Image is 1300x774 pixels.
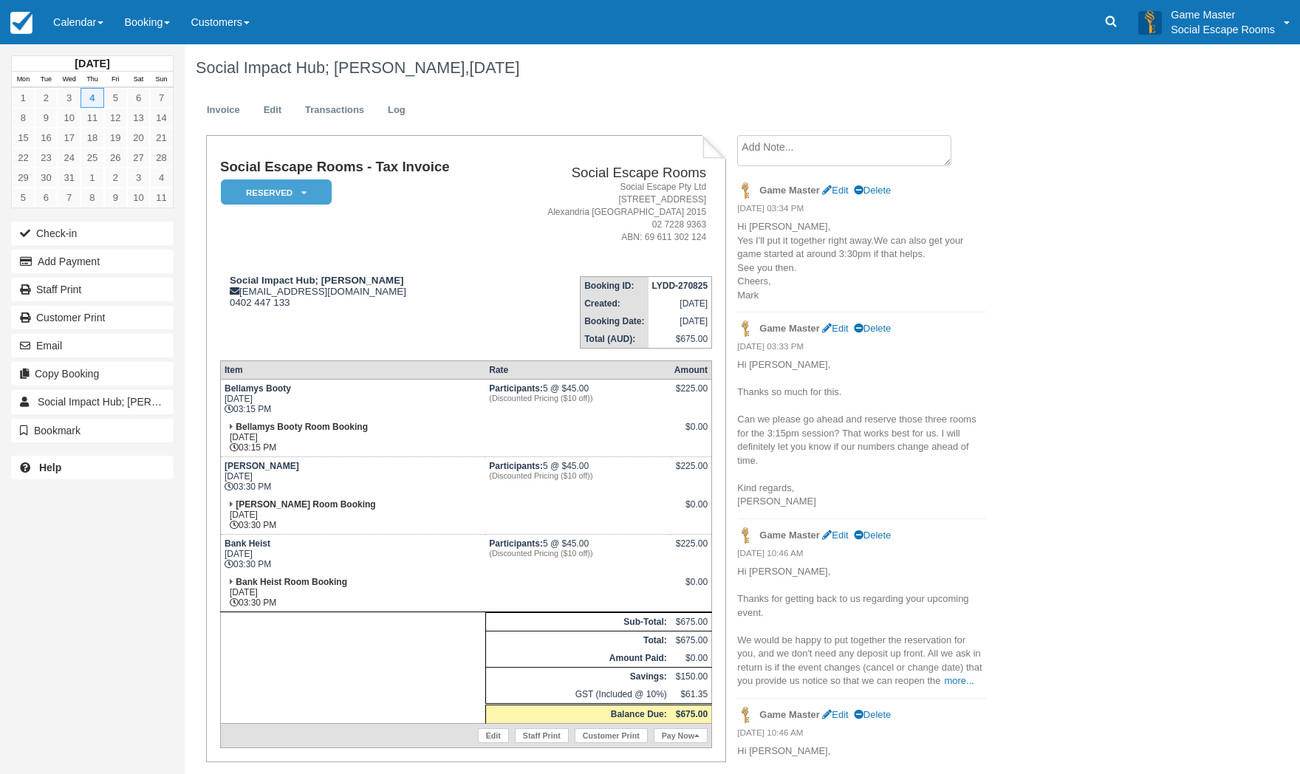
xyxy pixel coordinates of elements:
[127,72,150,88] th: Sat
[485,631,671,650] th: Total:
[676,709,708,719] strong: $675.00
[196,96,251,125] a: Invoice
[671,685,712,705] td: $61.35
[485,361,671,380] th: Rate
[150,128,173,148] a: 21
[81,128,103,148] a: 18
[654,728,708,743] a: Pay Now
[478,728,509,743] a: Edit
[81,168,103,188] a: 1
[220,179,326,206] a: Reserved
[12,72,35,88] th: Mon
[737,565,986,688] p: Hi [PERSON_NAME], Thanks for getting back to us regarding your upcoming event. We would be happy ...
[58,108,81,128] a: 10
[35,188,58,208] a: 6
[81,72,103,88] th: Thu
[221,179,332,205] em: Reserved
[649,330,712,349] td: $675.00
[854,185,891,196] a: Delete
[58,188,81,208] a: 7
[236,499,375,510] strong: [PERSON_NAME] Room Booking
[236,577,347,587] strong: Bank Heist Room Booking
[220,380,485,419] td: [DATE] 03:15 PM
[104,148,127,168] a: 26
[674,577,708,599] div: $0.00
[104,88,127,108] a: 5
[35,72,58,88] th: Tue
[649,295,712,312] td: [DATE]
[81,188,103,208] a: 8
[127,108,150,128] a: 13
[489,461,543,471] strong: Participants
[489,471,667,480] em: (Discounted Pricing ($10 off))
[489,394,667,403] em: (Discounted Pricing ($10 off))
[671,668,712,686] td: $150.00
[671,613,712,631] td: $675.00
[759,530,819,541] strong: Game Master
[35,168,58,188] a: 30
[11,222,174,245] button: Check-in
[485,685,671,705] td: GST (Included @ 10%)
[10,12,32,34] img: checkfront-main-nav-mini-logo.png
[737,358,986,509] p: Hi [PERSON_NAME], Thanks so much for this. Can we please go ahead and reserve those three rooms f...
[104,72,127,88] th: Fri
[12,148,35,168] a: 22
[127,168,150,188] a: 3
[150,188,173,208] a: 11
[470,58,520,77] span: [DATE]
[11,362,174,386] button: Copy Booking
[11,250,174,273] button: Add Payment
[1138,10,1162,34] img: A3
[489,538,543,549] strong: Participants
[58,148,81,168] a: 24
[649,312,712,330] td: [DATE]
[485,649,671,668] th: Amount Paid:
[196,59,1149,77] h1: Social Impact Hub; [PERSON_NAME],
[671,361,712,380] th: Amount
[11,419,174,442] button: Bookmark
[220,496,485,535] td: [DATE] 03:30 PM
[759,709,819,720] strong: Game Master
[737,727,986,743] em: [DATE] 10:46 AM
[485,668,671,686] th: Savings:
[220,418,485,457] td: [DATE] 03:15 PM
[737,220,986,302] p: Hi [PERSON_NAME], Yes I'll put it together right away.We can also get your game started at around...
[220,573,485,612] td: [DATE] 03:30 PM
[759,323,819,334] strong: Game Master
[12,88,35,108] a: 1
[854,709,891,720] a: Delete
[485,535,671,574] td: 5 @ $45.00
[674,538,708,561] div: $225.00
[759,185,819,196] strong: Game Master
[127,148,150,168] a: 27
[12,128,35,148] a: 15
[11,456,174,479] a: Help
[674,499,708,521] div: $0.00
[35,128,58,148] a: 16
[150,88,173,108] a: 7
[489,383,543,394] strong: Participants
[485,457,671,496] td: 5 @ $45.00
[737,202,986,219] em: [DATE] 03:34 PM
[104,168,127,188] a: 2
[575,728,648,743] a: Customer Print
[150,148,173,168] a: 28
[674,461,708,483] div: $225.00
[489,549,667,558] em: (Discounted Pricing ($10 off))
[652,281,708,291] strong: LYDD-270825
[294,96,375,125] a: Transactions
[11,306,174,329] a: Customer Print
[253,96,292,125] a: Edit
[58,128,81,148] a: 17
[11,278,174,301] a: Staff Print
[508,181,706,244] address: Social Escape Pty Ltd [STREET_ADDRESS] Alexandria [GEOGRAPHIC_DATA] 2015 02 7228 9363 ABN: 69 611...
[485,380,671,419] td: 5 @ $45.00
[581,295,649,312] th: Created:
[230,275,404,286] strong: Social Impact Hub; [PERSON_NAME]
[822,709,848,720] a: Edit
[104,188,127,208] a: 9
[581,312,649,330] th: Booking Date:
[58,168,81,188] a: 31
[220,535,485,574] td: [DATE] 03:30 PM
[35,108,58,128] a: 9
